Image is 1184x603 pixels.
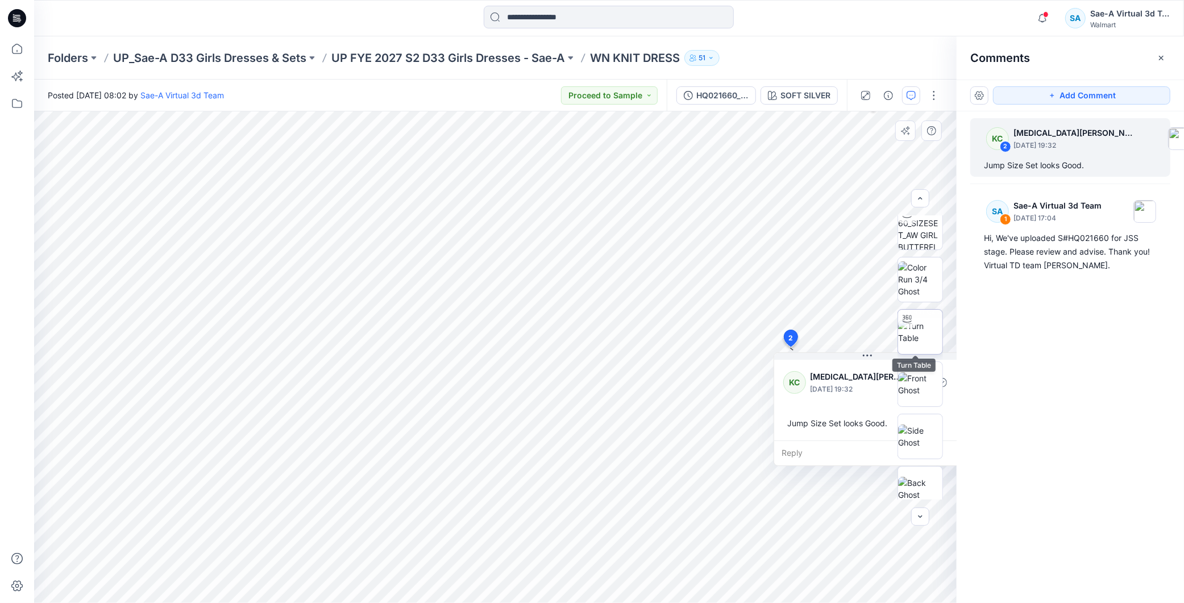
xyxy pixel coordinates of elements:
div: Jump Size Set looks Good. [783,413,952,434]
div: Sae-A Virtual 3d Team [1090,7,1170,20]
button: Add Comment [993,86,1170,105]
a: UP FYE 2027 S2 D33 Girls Dresses - Sae-A [331,50,565,66]
p: [MEDICAL_DATA][PERSON_NAME] [1013,126,1136,140]
div: 2 [1000,141,1011,152]
div: KC [783,371,806,394]
img: HQ021660_SIZESET_AW GIRL BUTTERFLY SHORT_SaeA_SOFT SILVER_TRANS [898,205,942,249]
div: Reply [774,440,961,465]
p: 51 [699,52,705,64]
p: WN KNIT DRESS [590,50,680,66]
span: 2 [788,333,793,343]
a: Folders [48,50,88,66]
div: HQ021660_SIZESET [696,89,749,102]
div: SOFT SILVER [780,89,830,102]
p: [DATE] 17:04 [1013,213,1102,224]
p: [DATE] 19:32 [1013,140,1136,151]
img: Turn Table [898,320,942,344]
img: Front Ghost [898,372,942,396]
a: Sae-A Virtual 3d Team [140,90,224,100]
button: 51 [684,50,720,66]
p: [MEDICAL_DATA][PERSON_NAME] [811,370,903,384]
div: SA [1065,8,1086,28]
div: Walmart [1090,20,1170,29]
img: Side Ghost [898,425,942,448]
p: Sae-A Virtual 3d Team [1013,199,1102,213]
h2: Comments [970,51,1030,65]
button: HQ021660_SIZESET [676,86,756,105]
div: Jump Size Set looks Good. [984,159,1157,172]
button: SOFT SILVER [761,86,838,105]
img: Back Ghost [898,477,942,501]
button: Details [879,86,898,105]
a: UP_Sae-A D33 Girls Dresses & Sets [113,50,306,66]
p: [DATE] 19:32 [811,384,903,395]
span: Posted [DATE] 08:02 by [48,89,224,101]
div: SA [986,200,1009,223]
div: 1 [1000,214,1011,225]
img: Color Run 3/4 Ghost [898,261,942,297]
div: KC [986,127,1009,150]
div: Hi, We've uploaded S#HQ021660 for JSS stage. Please review and advise. Thank you! Virtual TD team... [984,231,1157,272]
